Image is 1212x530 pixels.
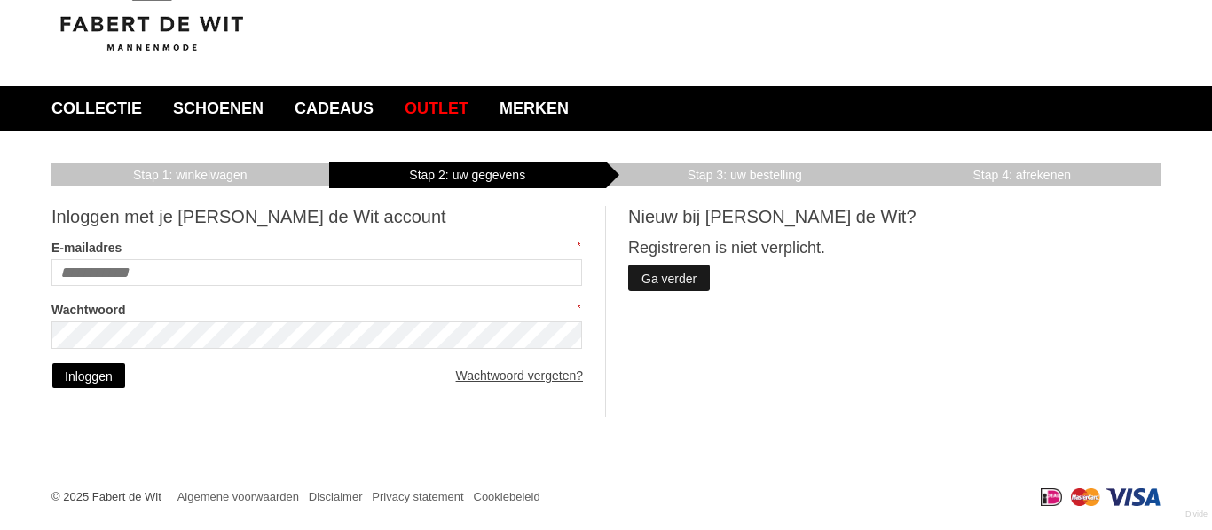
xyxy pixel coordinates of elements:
a: Cookiebeleid [474,490,540,503]
p: Registreren is niet verplicht. [628,237,1160,259]
h2: Inloggen met je [PERSON_NAME] de Wit account [51,206,583,228]
img: iDeal [1041,488,1062,506]
span: Winkelwagen [133,168,247,182]
span: © 2025 Fabert de Wit [51,490,161,503]
a: Privacy statement [372,490,463,503]
img: Visa [1106,488,1161,506]
a: Winkelwagen [51,162,329,188]
a: Divide [1185,503,1208,526]
h2: Nieuw bij [PERSON_NAME] de Wit? [628,206,1160,228]
a: Inloggen [51,362,126,389]
a: Outlet [391,86,482,131]
a: Algemene voorwaarden [177,490,299,503]
label: Wachtwoord [51,299,583,321]
a: Schoenen [160,86,277,131]
a: Merken [486,86,582,131]
a: Wachtwoord vergeten? [456,362,583,389]
a: collectie [38,86,155,131]
a: Disclaimer [309,490,363,503]
a: Cadeaus [281,86,387,131]
a: Ga verder [628,265,710,291]
img: Mastercard [1071,488,1100,506]
label: E-mailadres [51,237,583,259]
